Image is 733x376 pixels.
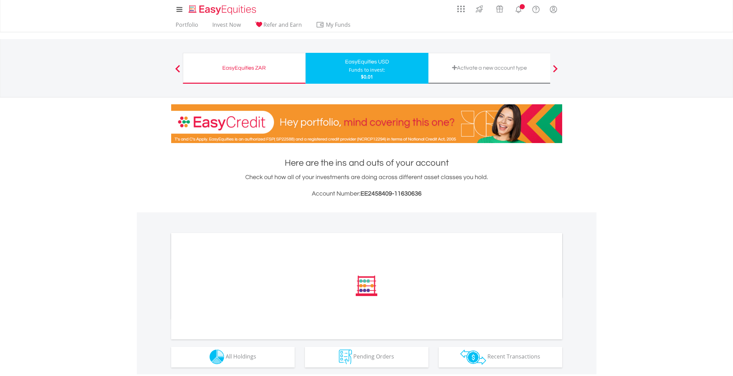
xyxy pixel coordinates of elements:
[439,347,562,367] button: Recent Transactions
[171,157,562,169] h1: Here are the ins and outs of your account
[527,2,545,15] a: FAQ's and Support
[349,67,385,73] div: Funds to invest:
[187,63,301,73] div: EasyEquities ZAR
[489,2,510,14] a: Vouchers
[310,57,424,67] div: EasyEquities USD
[433,63,547,73] div: Activate a new account type
[186,2,259,15] a: Home page
[210,350,224,364] img: holdings-wht.png
[171,347,295,367] button: All Holdings
[339,350,352,364] img: pending_instructions-wht.png
[316,20,361,29] span: My Funds
[171,104,562,143] img: EasyCredit Promotion Banner
[545,2,562,17] a: My Profile
[210,21,244,32] a: Invest Now
[360,190,422,197] span: EE2458409-11630636
[226,353,256,360] span: All Holdings
[361,73,373,80] span: $0.01
[305,347,428,367] button: Pending Orders
[457,5,465,13] img: grid-menu-icon.svg
[187,4,259,15] img: EasyEquities_Logo.png
[487,353,540,360] span: Recent Transactions
[171,189,562,199] h3: Account Number:
[453,2,469,13] a: AppsGrid
[353,353,394,360] span: Pending Orders
[263,21,302,28] span: Refer and Earn
[460,350,486,365] img: transactions-zar-wht.png
[494,3,505,14] img: vouchers-v2.svg
[474,3,485,14] img: thrive-v2.svg
[171,173,562,199] div: Check out how all of your investments are doing across different asset classes you hold.
[510,2,527,15] a: Notifications
[173,21,201,32] a: Portfolio
[252,21,305,32] a: Refer and Earn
